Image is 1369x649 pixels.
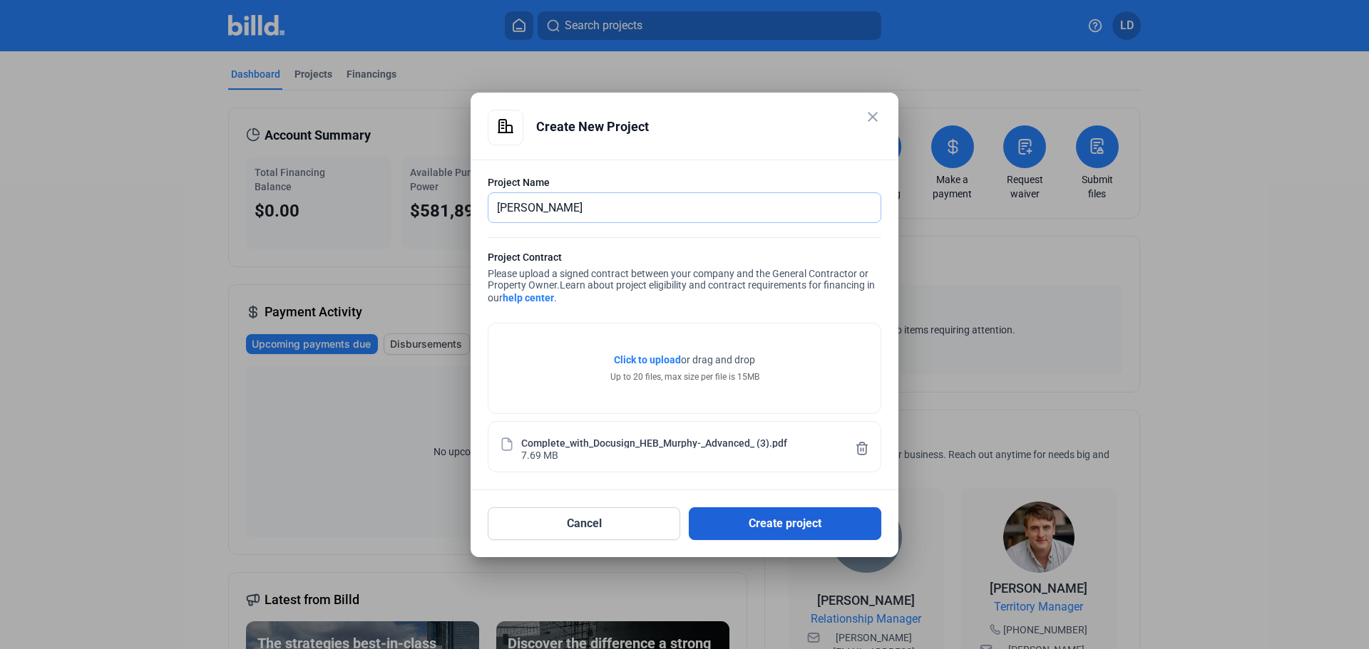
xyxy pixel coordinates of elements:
div: 7.69 MB [521,448,558,460]
span: Learn about project eligibility and contract requirements for financing in our . [488,279,875,303]
button: Create project [689,507,881,540]
span: Click to upload [614,354,681,365]
div: Create New Project [536,110,881,144]
div: Project Contract [488,250,881,268]
span: or drag and drop [681,353,755,367]
div: Up to 20 files, max size per file is 15MB [610,370,759,383]
div: Please upload a signed contract between your company and the General Contractor or Property Owner. [488,250,881,308]
a: help center [503,292,554,303]
div: Project Name [488,175,881,189]
div: Complete_with_Docusign_HEB_Murphy-_Advanced_ (3).pdf [521,436,787,448]
button: Cancel [488,507,680,540]
mat-icon: close [864,108,881,125]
